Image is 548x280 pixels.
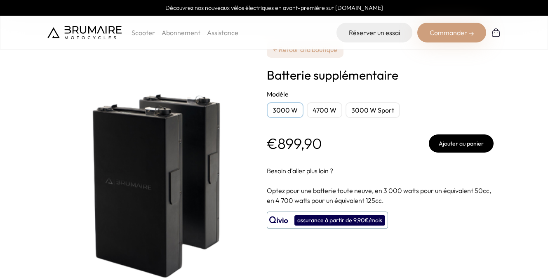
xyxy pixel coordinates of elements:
[307,102,342,118] div: 4700 W
[294,215,385,226] div: assurance à partir de 9,90€/mois
[336,23,412,42] a: Réserver un essai
[346,102,400,118] div: 3000 W Sport
[267,102,303,118] div: 3000 W
[267,89,494,99] h2: Modèle
[267,167,333,175] span: Besoin d'aller plus loin ?
[267,68,494,82] h1: Batterie supplémentaire
[269,215,288,225] img: logo qivio
[132,28,155,38] p: Scooter
[162,28,200,37] a: Abonnement
[47,26,122,39] img: Brumaire Motocycles
[429,134,494,153] button: Ajouter au panier
[469,31,474,36] img: right-arrow-2.png
[267,135,322,152] p: €899,90
[207,28,238,37] a: Assistance
[491,28,501,38] img: Panier
[267,186,491,205] span: Optez pour une batterie toute neuve, en 3 000 watts pour un équivalent 50cc, en 4 700 watts pour ...
[417,23,486,42] div: Commander
[267,212,388,229] button: assurance à partir de 9,90€/mois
